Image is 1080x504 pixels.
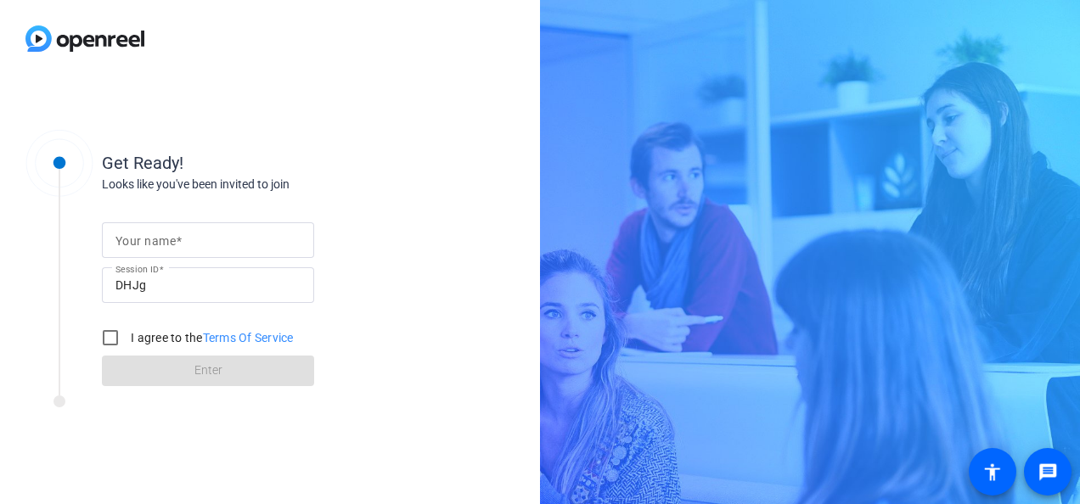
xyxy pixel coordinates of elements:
mat-label: Session ID [115,264,159,274]
label: I agree to the [127,329,294,346]
mat-icon: message [1038,462,1058,482]
a: Terms Of Service [203,331,294,344]
div: Get Ready! [102,150,442,176]
div: Looks like you've been invited to join [102,176,442,193]
mat-icon: accessibility [982,462,1003,482]
mat-label: Your name [115,234,176,248]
